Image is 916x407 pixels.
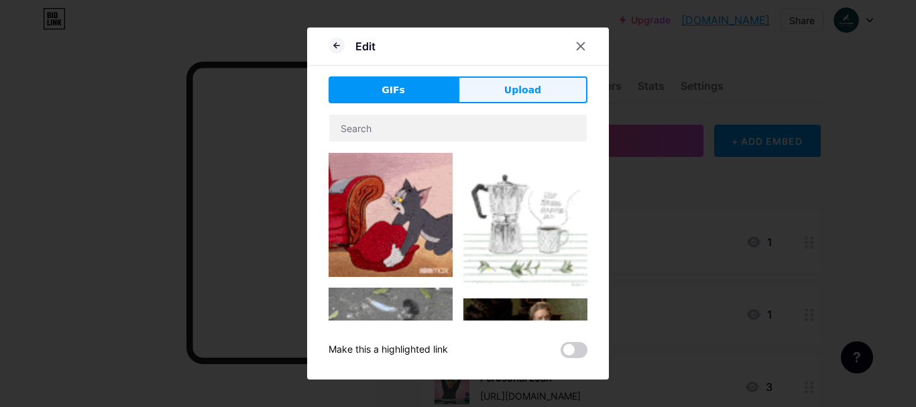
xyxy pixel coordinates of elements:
input: Search [329,115,587,141]
span: GIFs [382,83,405,97]
button: GIFs [329,76,458,103]
div: Make this a highlighted link [329,342,448,358]
img: Gihpy [463,298,587,368]
img: Gihpy [463,153,587,288]
span: Upload [504,83,541,97]
img: Gihpy [329,288,453,369]
div: Edit [355,38,376,54]
button: Upload [458,76,587,103]
img: Gihpy [329,153,453,277]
